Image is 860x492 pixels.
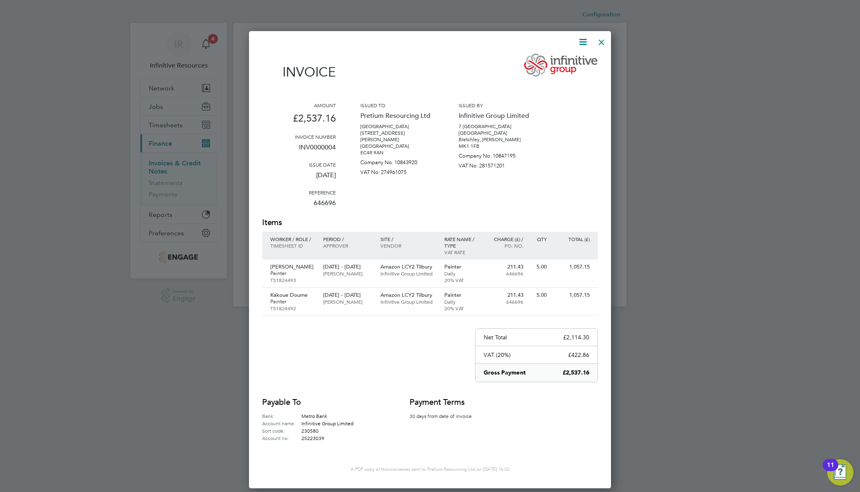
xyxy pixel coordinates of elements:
p: [GEOGRAPHIC_DATA] [360,123,434,130]
p: [DATE] [262,168,336,189]
p: INV0000004 [262,140,336,161]
p: 7 [GEOGRAPHIC_DATA] [459,123,532,130]
h1: Invoice [262,64,336,80]
span: invoice [388,466,403,472]
h2: Payment terms [410,397,483,408]
p: 1,057.15 [555,292,590,298]
p: Painter [270,298,315,305]
p: VAT No: 281571201 [459,159,532,169]
p: Gross Payment [484,369,526,377]
p: Daily [444,270,480,277]
p: [PERSON_NAME] [270,264,315,270]
p: VAT (20%) [484,351,511,359]
p: £2,537.16 [563,369,589,377]
h3: Issue date [262,161,336,168]
span: 25223039 [301,435,324,441]
p: Bletchley, [PERSON_NAME] [459,136,532,143]
p: Rate name / type [444,236,480,249]
p: [GEOGRAPHIC_DATA] [459,130,532,136]
p: 20% VAT [444,305,480,311]
label: Sort code: [262,427,301,434]
p: £2,537.16 [262,108,336,133]
p: [PERSON_NAME] [323,270,372,277]
img: infinitivegroup-logo-remittance.png [524,54,598,77]
p: Daily [444,298,480,305]
p: 1,057.15 [555,264,590,270]
p: Po. No. [488,242,523,249]
p: Vendor [380,242,436,249]
p: 646696 [262,196,336,217]
span: Metro Bank [301,413,327,419]
p: Total (£) [555,236,590,242]
p: [STREET_ADDRESS][PERSON_NAME] [360,130,434,143]
h3: Issued to [360,102,434,108]
p: QTY [532,236,547,242]
span: Infinitive Group Limited [301,420,353,427]
p: Company No: 10847195 [459,149,532,159]
h2: Items [262,217,598,228]
p: Company No: 10843920 [360,156,434,166]
label: Account no: [262,434,301,442]
button: Open Resource Center, 11 new notifications [827,459,853,485]
p: Period / [323,236,372,242]
p: A PDF copy of this was sent to Pretium Resourcing Ltd on [DATE] 16:02 [262,466,598,472]
p: Painter [270,270,315,277]
p: 211.43 [488,292,523,298]
p: Amazon LCY2 Tilbury [380,292,436,298]
p: [DATE] - [DATE] [323,292,372,298]
div: 11 [827,465,834,476]
p: Infinitive Group Limited [459,108,532,123]
p: MK1 1FB [459,143,532,149]
span: 230580 [301,427,319,434]
p: Kakoue Doume [270,292,315,298]
p: £2,114.30 [563,334,589,341]
p: TS1824492 [270,305,315,311]
p: [PERSON_NAME] [323,298,372,305]
p: 646696 [488,270,523,277]
p: Timesheet ID [270,242,315,249]
label: Bank: [262,412,301,420]
p: TS1824493 [270,277,315,283]
p: Painter [444,292,480,298]
p: Infinitive Group Limited [380,298,436,305]
h3: Invoice number [262,133,336,140]
p: 20% VAT [444,277,480,283]
p: Worker / Role / [270,236,315,242]
label: Account name: [262,420,301,427]
p: Pretium Resourcing Ltd [360,108,434,123]
p: 211.43 [488,264,523,270]
p: Charge (£) / [488,236,523,242]
p: Infinitive Group Limited [380,270,436,277]
h3: Issued by [459,102,532,108]
h2: Payable to [262,397,385,408]
h3: Amount [262,102,336,108]
p: VAT rate [444,249,480,255]
p: 5.00 [532,292,547,298]
p: EC4R 9AN [360,149,434,156]
p: Approver [323,242,372,249]
p: [GEOGRAPHIC_DATA] [360,143,434,149]
p: 646696 [488,298,523,305]
p: £422.86 [568,351,589,359]
p: Site / [380,236,436,242]
p: 30 days from date of invoice [410,412,483,420]
p: VAT No: 274961075 [360,166,434,176]
p: Amazon LCY2 Tilbury [380,264,436,270]
p: [DATE] - [DATE] [323,264,372,270]
p: 5.00 [532,264,547,270]
h3: Reference [262,189,336,196]
p: Net Total [484,334,507,341]
p: Painter [444,264,480,270]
